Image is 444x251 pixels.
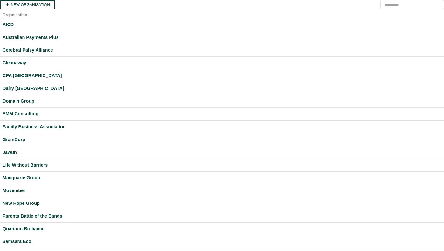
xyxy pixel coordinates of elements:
[3,59,441,67] a: Cleanaway
[3,97,441,105] a: Domain Group
[3,47,441,54] a: Cerebral Palsy Alliance
[3,187,441,194] a: Movember
[3,85,441,92] a: Dairy [GEOGRAPHIC_DATA]
[3,123,441,131] a: Family Business Association
[3,136,441,143] a: GrainCorp
[3,238,441,245] a: Samsara Eco
[3,34,441,41] a: Australian Payments Plus
[3,21,441,28] a: AICD
[3,72,441,79] a: CPA [GEOGRAPHIC_DATA]
[3,212,441,220] a: Parents Battle of the Bands
[3,200,441,207] a: New Hope Group
[3,110,441,118] a: EMM Consulting
[3,161,441,169] a: Life Without Barriers
[3,149,441,156] a: Jawun
[3,225,441,233] a: Quantum Brilliance
[3,174,441,182] a: Macquarie Group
